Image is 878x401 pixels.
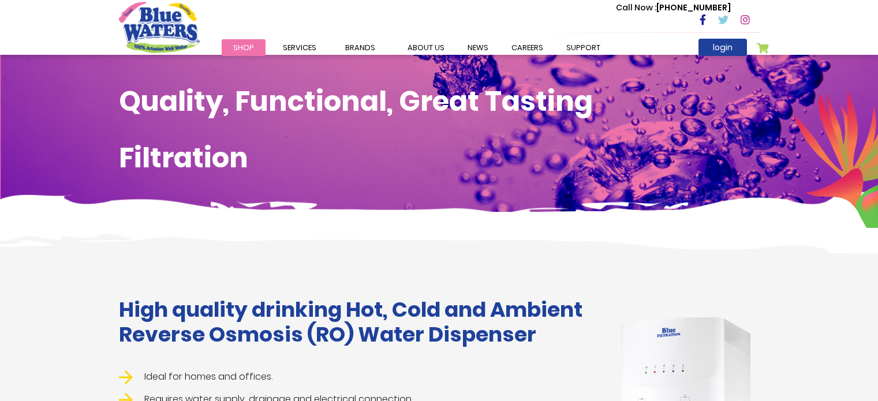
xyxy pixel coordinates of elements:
[555,39,612,56] a: support
[396,39,456,56] a: about us
[456,39,500,56] a: News
[119,297,595,347] h1: High quality drinking Hot, Cold and Ambient Reverse Osmosis (RO) Water Dispenser
[616,2,656,13] span: Call Now :
[119,370,595,384] li: Ideal for homes and offices.
[233,42,254,53] span: Shop
[698,39,747,56] a: login
[616,2,731,14] p: [PHONE_NUMBER]
[500,39,555,56] a: careers
[119,141,760,175] h1: Filtration
[119,85,760,118] h1: Quality, Functional, Great Tasting
[119,2,200,53] a: store logo
[283,42,316,53] span: Services
[345,42,375,53] span: Brands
